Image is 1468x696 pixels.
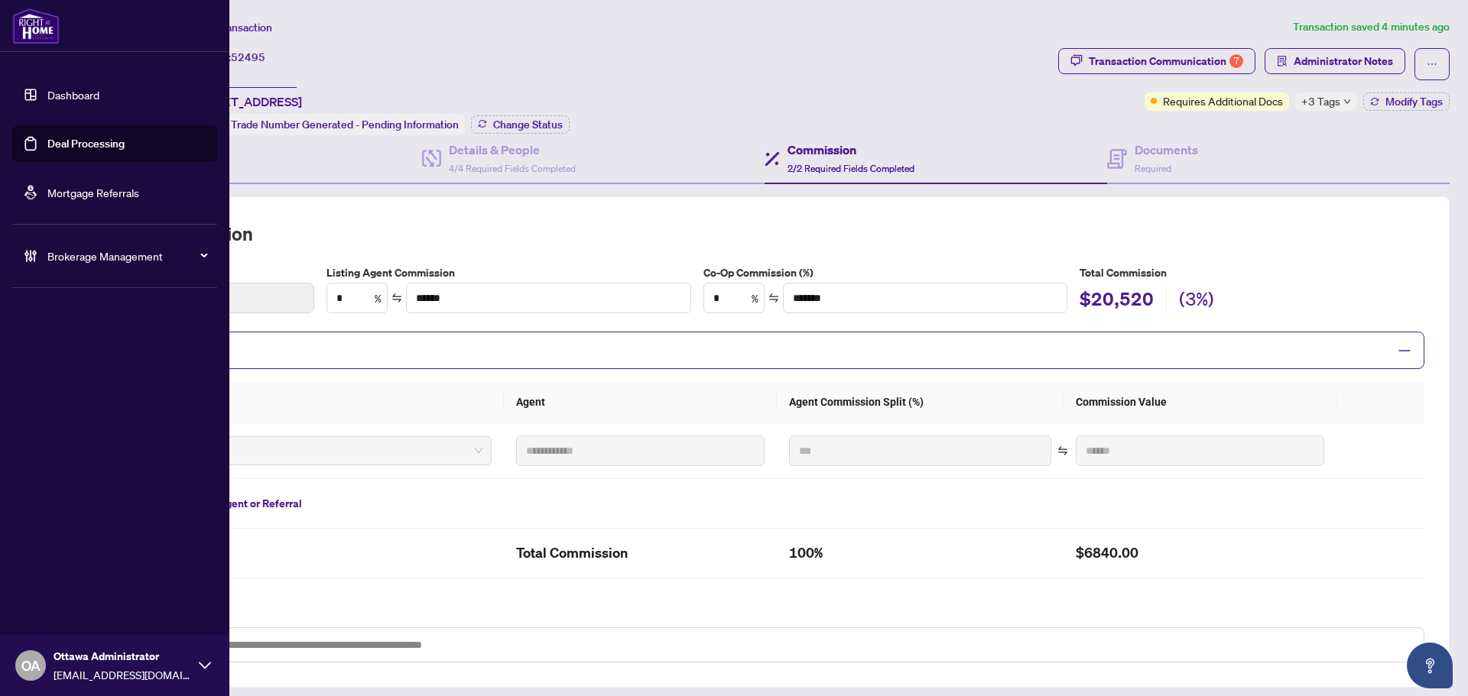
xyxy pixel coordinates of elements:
span: OA [21,655,41,676]
a: Mortgage Referrals [47,186,139,199]
span: Requires Additional Docs [1163,92,1283,109]
h2: Total Commission [105,222,1424,246]
button: Administrator Notes [1265,48,1405,74]
h2: $6840.00 [1076,541,1324,565]
span: [STREET_ADDRESS] [190,92,302,111]
img: logo [12,8,60,44]
span: +3 Tags [1301,92,1340,110]
span: Ottawa Administrator [54,648,191,665]
h4: Commission [788,141,914,159]
h4: Documents [1135,141,1198,159]
span: Modify Tags [1385,96,1443,107]
span: minus [1398,344,1411,358]
button: Open asap [1407,643,1453,688]
span: swap [391,293,402,303]
span: Trade Number Generated - Pending Information [231,118,459,131]
button: Modify Tags [1363,92,1450,111]
th: Agent [504,381,777,423]
span: Brokerage Management [47,248,206,264]
h2: $20,520 [1080,286,1154,316]
article: Transaction saved 4 minutes ago [1293,18,1450,36]
span: down [1343,98,1351,105]
div: Split Commission [105,332,1424,369]
span: swap [768,293,779,303]
span: View Transaction [190,21,272,34]
label: Commission Notes [105,609,1424,626]
label: Listing Agent Commission [326,264,691,281]
button: Transaction Communication7 [1058,48,1255,74]
div: 7 [1229,54,1243,68]
span: 2/2 Required Fields Completed [788,163,914,174]
span: swap [1057,445,1068,456]
span: Change Status [493,119,563,130]
span: Administrator Notes [1294,49,1393,73]
a: Deal Processing [47,137,125,151]
span: Required [1135,163,1171,174]
h2: 100% [789,541,1051,565]
div: Status: [190,114,465,134]
span: Primary [126,439,482,462]
h5: Total Commission [1080,264,1424,281]
th: Type [105,381,504,423]
span: 4/4 Required Fields Completed [449,163,576,174]
h4: Details & People [449,141,576,159]
span: solution [1277,56,1288,66]
h2: (3%) [1179,286,1214,316]
span: [EMAIL_ADDRESS][DOMAIN_NAME] [54,666,191,683]
span: ellipsis [1427,59,1437,70]
h2: Total Commission [516,541,765,565]
span: 52495 [231,50,265,64]
label: Co-Op Commission (%) [703,264,1068,281]
th: Commission Value [1064,381,1336,423]
a: Dashboard [47,88,99,102]
button: Change Status [471,115,570,134]
th: Agent Commission Split (%) [777,381,1064,423]
div: Transaction Communication [1089,49,1243,73]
